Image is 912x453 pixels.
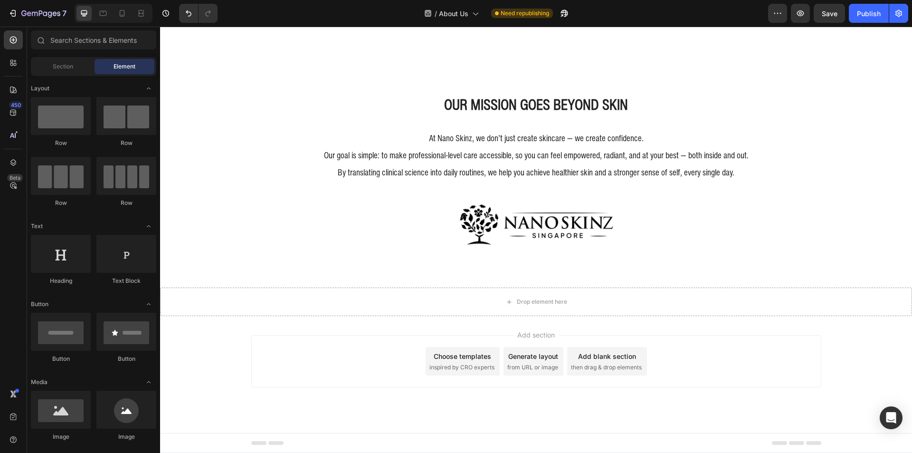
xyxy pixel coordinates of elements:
div: Undo/Redo [179,4,218,23]
img: logo_orange.svg [15,15,23,23]
div: Open Intercom Messenger [880,406,902,429]
input: Search Sections & Elements [31,30,156,49]
div: Drop element here [357,271,407,279]
div: Image [31,433,91,441]
div: Text Block [96,277,156,285]
span: Section [53,62,73,71]
span: inspired by CRO experts [269,337,334,345]
div: Domain: [DOMAIN_NAME] [25,25,104,32]
div: Keywords by Traffic [105,61,160,67]
div: Publish [857,9,881,19]
div: Image [96,433,156,441]
button: Publish [849,4,889,23]
span: About Us [439,9,468,19]
span: Element [114,62,135,71]
iframe: Design area [160,27,912,453]
div: v 4.0.25 [27,15,47,23]
span: Toggle open [141,297,156,312]
div: Beta [7,174,23,182]
span: Save [822,10,837,18]
span: Toggle open [141,375,156,390]
div: Button [31,355,91,363]
span: Media [31,378,47,386]
span: Toggle open [141,219,156,234]
span: Add section [353,303,399,313]
strong: Our Mission Goes Beyond Skin [284,67,468,88]
img: gempages_577943635312509456-9628cf17-06cf-407f-a4b8-1e460e2297a5.png [293,174,459,222]
div: Heading [31,277,91,285]
img: tab_keywords_by_traffic_grey.svg [95,60,102,67]
button: Save [814,4,845,23]
div: Choose templates [274,325,331,335]
p: At Nano Skinz, we don’t just create skincare — we create confidence. Our goal is simple: to make ... [92,103,660,154]
span: / [435,9,437,19]
span: Button [31,300,48,308]
span: Text [31,222,43,231]
div: Button [96,355,156,363]
p: 7 [62,8,66,19]
div: Row [31,199,91,207]
span: from URL or image [347,337,398,345]
img: website_grey.svg [15,25,23,32]
div: Row [96,139,156,147]
div: Row [96,199,156,207]
div: Domain Overview [36,61,85,67]
div: Add blank section [418,325,476,335]
span: Toggle open [141,81,156,96]
div: Row [31,139,91,147]
img: tab_domain_overview_orange.svg [26,60,33,67]
span: Need republishing [501,9,549,18]
div: Generate layout [348,325,398,335]
div: 450 [9,101,23,109]
span: Layout [31,84,49,93]
button: 7 [4,4,71,23]
span: then drag & drop elements [411,337,482,345]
